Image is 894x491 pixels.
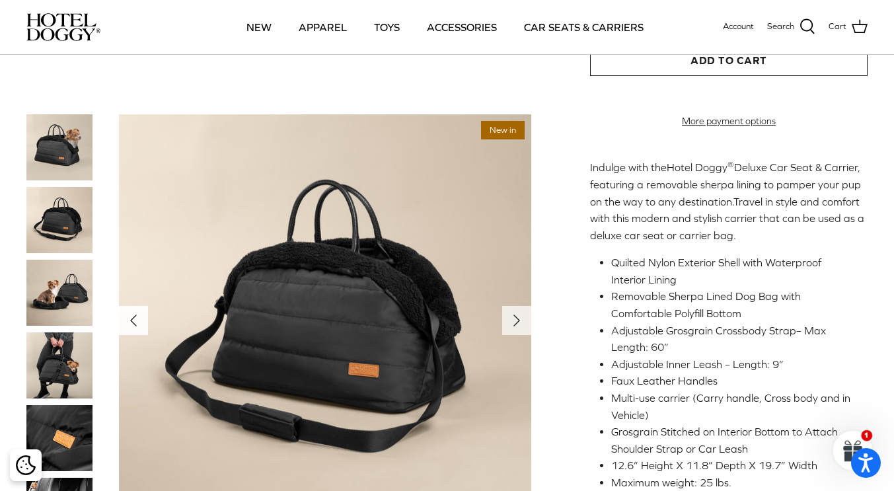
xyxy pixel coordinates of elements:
[829,19,868,36] a: Cart
[362,5,412,50] a: TOYS
[16,455,36,475] img: Cookie policy
[723,21,754,31] span: Account
[590,196,864,241] span: Travel in style and comfort with this modern and stylish carrier that can be used as a deluxe car...
[14,454,37,477] button: Cookie policy
[502,306,531,335] button: Next
[723,20,754,34] a: Account
[415,5,509,50] a: ACCESSORIES
[767,19,815,36] a: Search
[590,116,868,127] a: More payment options
[611,254,857,288] li: Quilted Nylon Exterior Shell with Waterproof Interior Lining
[611,373,857,390] li: Faux Leather Handles
[611,288,857,322] li: Removable Sherpa Lined Dog Bag with Comfortable Polyfill Bottom
[590,44,868,76] button: Add to Cart
[767,20,794,34] span: Search
[611,457,857,474] li: 12.6” Height X 11.8” Depth X 19.7” Width
[10,449,42,481] div: Cookie policy
[590,161,861,207] span: Deluxe Car Seat & Carrier, featuring a removable sherpa lining to pamper your pup on the way to a...
[26,13,100,41] img: hoteldoggycom
[287,5,359,50] a: APPAREL
[481,121,525,140] span: New in
[235,5,283,50] a: NEW
[611,424,857,457] li: Grosgrain Stitched on Interior Bottom to Attach Shoulder Strap or Car Leash
[611,322,857,356] li: Adjustable Grosgrain Crossbody Strap– Max Length: 60”
[512,5,655,50] a: CAR SEATS & CARRIERS
[667,161,727,173] span: Hotel Doggy
[611,390,857,424] li: Multi-use carrier (Carry handle, Cross body and in Vehicle)
[611,356,857,373] li: Adjustable Inner Leash – Length: 9”
[590,161,667,173] span: Indulge with the
[196,5,694,50] div: Primary navigation
[119,306,148,335] button: Previous
[829,20,846,34] span: Cart
[727,160,734,169] sup: ®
